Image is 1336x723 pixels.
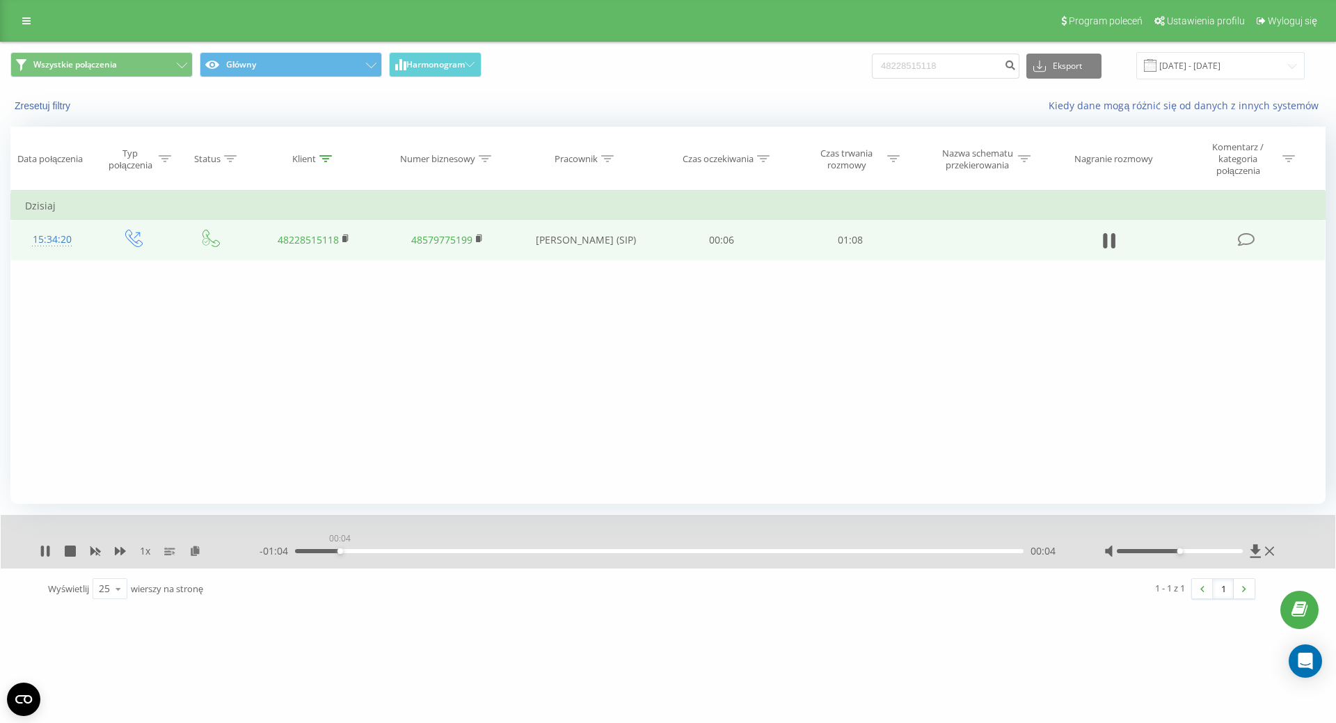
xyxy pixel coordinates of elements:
[400,153,475,165] div: Numer biznesowy
[33,59,117,70] span: Wszystkie połączenia
[1049,99,1326,112] a: Kiedy dane mogą różnić się od danych z innych systemów
[1198,141,1279,177] div: Komentarz / kategoria połączenia
[1167,15,1245,26] span: Ustawienia profilu
[11,192,1326,220] td: Dzisiaj
[1177,548,1182,554] div: Accessibility label
[1289,644,1322,678] div: Open Intercom Messenger
[1069,15,1143,26] span: Program poleceń
[389,52,482,77] button: Harmonogram
[10,52,193,77] button: Wszystkie połączenia
[1155,581,1185,595] div: 1 - 1 z 1
[872,54,1019,79] input: Wyszukiwanie według numeru
[7,683,40,716] button: Open CMP widget
[131,582,203,595] span: wierszy na stronę
[411,233,472,246] a: 48579775199
[1031,544,1056,558] span: 00:04
[555,153,598,165] div: Pracownik
[337,548,343,554] div: Accessibility label
[1026,54,1102,79] button: Eksport
[278,233,339,246] a: 48228515118
[140,544,150,558] span: 1 x
[514,220,658,260] td: [PERSON_NAME] (SIP)
[260,544,295,558] span: - 01:04
[326,529,353,548] div: 00:04
[683,153,754,165] div: Czas oczekiwania
[194,153,221,165] div: Status
[406,60,465,70] span: Harmonogram
[809,148,884,171] div: Czas trwania rozmowy
[1213,579,1234,598] a: 1
[940,148,1015,171] div: Nazwa schematu przekierowania
[292,153,316,165] div: Klient
[658,220,786,260] td: 00:06
[48,582,89,595] span: Wyświetlij
[200,52,382,77] button: Główny
[99,582,110,596] div: 25
[1268,15,1317,26] span: Wyloguj się
[25,226,79,253] div: 15:34:20
[10,100,77,112] button: Zresetuj filtry
[17,153,83,165] div: Data połączenia
[105,148,155,171] div: Typ połączenia
[786,220,914,260] td: 01:08
[1074,153,1153,165] div: Nagranie rozmowy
